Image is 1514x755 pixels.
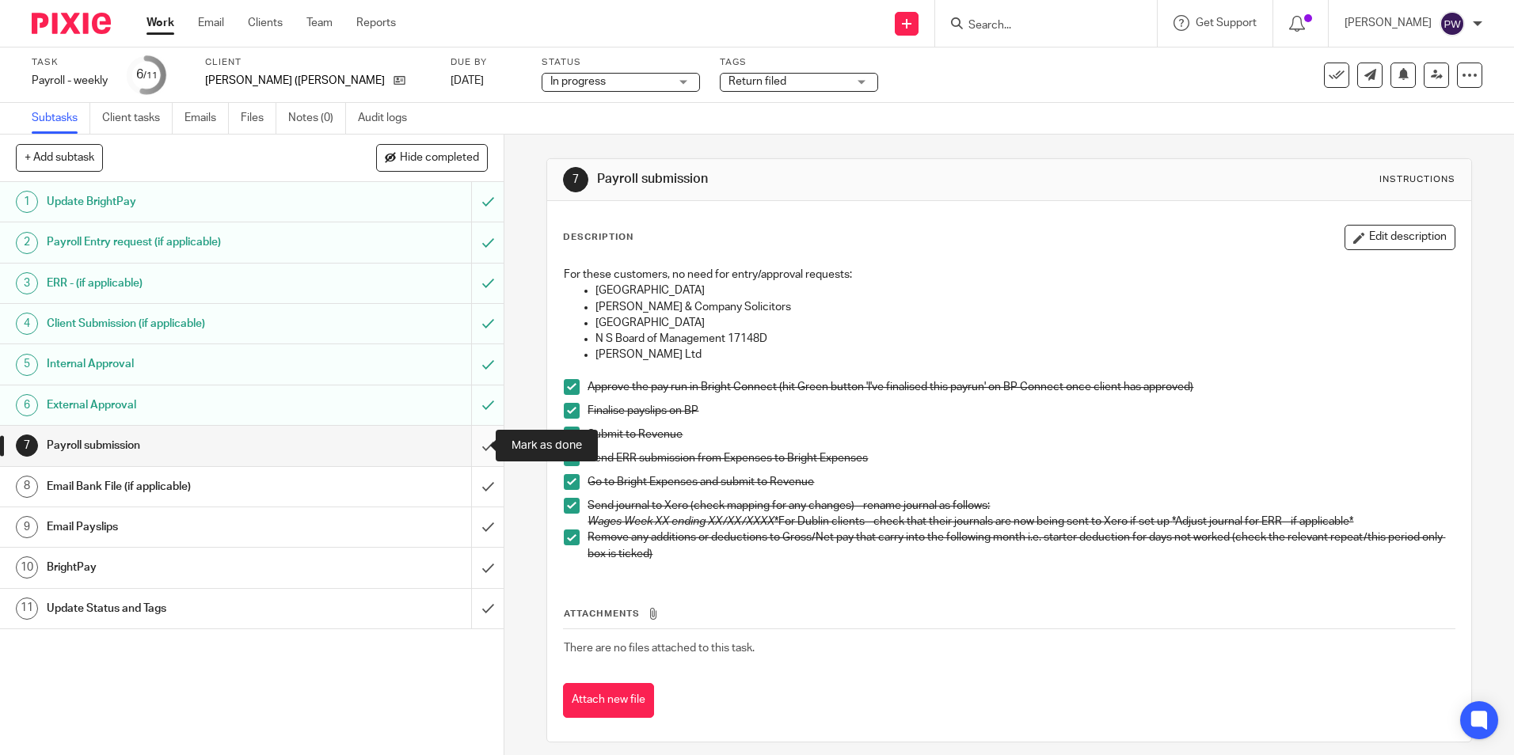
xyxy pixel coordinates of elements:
div: 3 [16,272,38,294]
p: [PERSON_NAME] Ltd [595,347,1454,362]
div: 11 [16,598,38,620]
p: Approve the pay run in Bright Connect (hit Green button 'I've finalised this payrun' on BP Connec... [588,379,1454,395]
h1: ERR - (if applicable) [47,271,319,295]
a: Audit logs [358,103,419,134]
h1: Payroll Entry request (if applicable) [47,230,319,254]
label: Task [32,56,108,69]
span: Return filed [728,76,786,87]
span: Hide completed [400,152,479,165]
div: 6 [16,394,38,416]
a: Reports [356,15,396,31]
span: In progress [550,76,606,87]
div: 7 [16,434,38,457]
a: Files [241,103,276,134]
p: [PERSON_NAME] & Company Solicitors [595,299,1454,315]
span: [DATE] [451,75,484,86]
div: 1 [16,191,38,213]
h1: Update BrightPay [47,190,319,214]
p: Submit to Revenue [588,427,1454,442]
a: Subtasks [32,103,90,134]
a: Work [146,15,174,31]
div: 5 [16,354,38,376]
span: Attachments [564,609,640,618]
span: Get Support [1196,17,1257,28]
div: 7 [563,167,588,192]
p: [PERSON_NAME] ([PERSON_NAME] Fish) [205,73,386,89]
img: Pixie [32,13,111,34]
button: Attach new file [563,683,654,719]
p: For these customers, no need for entry/approval requests: [564,267,1454,283]
h1: BrightPay [47,556,319,579]
button: + Add subtask [16,144,103,171]
label: Status [542,56,700,69]
h1: Internal Approval [47,352,319,376]
div: 6 [136,66,158,84]
h1: Update Status and Tags [47,597,319,620]
h1: Email Payslips [47,515,319,539]
p: Go to Bright Expenses and submit to Revenue [588,474,1454,490]
a: Notes (0) [288,103,346,134]
div: 2 [16,232,38,254]
button: Hide completed [376,144,488,171]
button: Edit description [1345,225,1455,250]
p: Send ERR submission from Expenses to Bright Expenses [588,450,1454,466]
label: Due by [451,56,522,69]
small: /11 [143,71,158,80]
span: There are no files attached to this task. [564,643,755,654]
h1: Client Submission (if applicable) [47,312,319,336]
a: Team [306,15,333,31]
div: Payroll - weekly [32,73,108,89]
a: Client tasks [102,103,173,134]
div: 4 [16,313,38,335]
p: Remove any additions or deductions to Gross/Net pay that carry into the following month i.e. star... [588,529,1454,562]
a: Email [198,15,224,31]
div: Instructions [1379,173,1455,186]
a: Emails [184,103,229,134]
p: [PERSON_NAME] [1345,15,1432,31]
p: N S Board of Management 17148D [595,331,1454,347]
p: [GEOGRAPHIC_DATA] [595,283,1454,298]
div: 10 [16,556,38,579]
input: Search [967,19,1109,33]
p: Send journal to Xero (check mapping for any changes) - rename journal as follows: *For Dublin cli... [588,498,1454,530]
p: Finalise payslips on BP [588,403,1454,419]
h1: Email Bank File (if applicable) [47,475,319,499]
em: Wages Week XX ending XX/XX/XXXX [588,516,774,527]
div: 9 [16,516,38,538]
div: 8 [16,476,38,498]
p: [GEOGRAPHIC_DATA] [595,315,1454,331]
h1: Payroll submission [47,434,319,457]
h1: External Approval [47,393,319,417]
label: Tags [720,56,878,69]
img: svg%3E [1440,11,1465,36]
p: Description [563,231,633,244]
a: Clients [248,15,283,31]
h1: Payroll submission [597,171,1043,188]
label: Client [205,56,431,69]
